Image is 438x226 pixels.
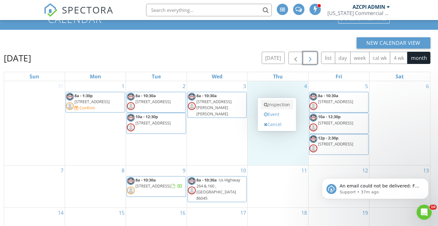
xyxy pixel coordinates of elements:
a: Go to September 2, 2025 [181,81,187,91]
span: 8a - 10:30a [196,177,217,183]
a: Go to September 1, 2025 [120,81,126,91]
a: 10a - 12:30p [STREET_ADDRESS] [318,114,354,125]
input: Search everything... [146,4,272,16]
button: New Calendar View [357,37,431,49]
img: default-user-f0147aede5fd5fa78ca7ade42f37bd4542148d508eef1c3d3ea960f66861d68b.jpg [127,124,135,131]
span: 10a - 12:30p [318,114,341,119]
a: 8a - 1:30p [STREET_ADDRESS] [74,93,110,104]
img: default-user-f0147aede5fd5fa78ca7ade42f37bd4542148d508eef1c3d3ea960f66861d68b.jpg [309,145,317,152]
img: default-user-f0147aede5fd5fa78ca7ade42f37bd4542148d508eef1c3d3ea960f66861d68b.jpg [309,102,317,110]
span: [STREET_ADDRESS] [318,141,353,147]
img: default-user-f0147aede5fd5fa78ca7ade42f37bd4542148d508eef1c3d3ea960f66861d68b.jpg [188,187,196,194]
img: png_arizonacommercialpropertyinspectionslogo.jpg [127,177,135,185]
a: 8a - 10:30a [STREET_ADDRESS] [318,93,354,104]
a: 8a - 10:30a [STREET_ADDRESS] [127,176,186,197]
a: Go to August 31, 2025 [57,81,65,91]
span: 10 [430,205,437,210]
button: cal wk [369,52,391,64]
a: 8a - 10:30a [STREET_ADDRESS] [309,92,369,113]
button: list [321,52,335,64]
a: 10a - 12:30p [STREET_ADDRESS] [127,113,186,134]
iframe: Intercom live chat [417,205,432,220]
img: default-user-f0147aede5fd5fa78ca7ade42f37bd4542148d508eef1c3d3ea960f66861d68b.jpg [127,187,135,194]
a: 8a - 10:30a [STREET_ADDRESS][PERSON_NAME][PERSON_NAME] [188,92,247,118]
a: Go to September 10, 2025 [239,166,247,176]
a: 8a - 10:30a [STREET_ADDRESS] [135,93,172,104]
div: AZCPI ADMIN [353,4,386,10]
a: Confirm [74,105,95,111]
span: Us Highway 264 & 160 , [GEOGRAPHIC_DATA] 86045 [196,177,240,201]
span: 12p - 2:30p [318,135,338,141]
iframe: Intercom notifications message [312,165,438,209]
button: 4 wk [390,52,408,64]
a: Go to September 11, 2025 [300,166,308,176]
td: Go to September 11, 2025 [248,166,309,208]
a: 12p - 2:30p [STREET_ADDRESS] [309,134,369,155]
span: [STREET_ADDRESS] [135,120,171,126]
a: 8a - 10:30a Us Highway 264 & 160 , [GEOGRAPHIC_DATA] 86045 [188,176,247,202]
a: Go to September 6, 2025 [425,81,430,91]
td: Go to September 5, 2025 [309,81,370,166]
img: default-user-f0147aede5fd5fa78ca7ade42f37bd4542148d508eef1c3d3ea960f66861d68b.jpg [309,124,317,131]
a: Thursday [272,72,284,81]
a: Event [261,109,293,119]
span: [STREET_ADDRESS] [74,99,110,104]
img: png_arizonacommercialpropertyinspectionslogo.jpg [188,177,196,185]
button: day [335,52,351,64]
span: 8a - 1:30p [74,93,93,98]
a: 10a - 12:30p [STREET_ADDRESS] [135,114,172,125]
button: week [350,52,370,64]
a: 8a - 10:30a Us Highway 264 & 160 , [GEOGRAPHIC_DATA] 86045 [196,177,240,201]
button: Previous month [288,52,303,65]
span: 8a - 10:30a [318,93,338,98]
td: Go to September 4, 2025 [248,81,309,166]
span: [STREET_ADDRESS] [135,99,171,104]
a: Go to September 18, 2025 [300,208,308,218]
a: SPECTORA [44,8,113,22]
span: 8a - 10:30a [135,93,156,98]
div: Arizona Commercial Property Inspections [327,10,390,16]
img: png_arizonacommercialpropertyinspectionslogo.jpg [309,135,317,143]
div: Calendar Settings [338,15,390,24]
img: default-user-f0147aede5fd5fa78ca7ade42f37bd4542148d508eef1c3d3ea960f66861d68b.jpg [127,102,135,110]
button: [DATE] [262,52,285,64]
img: default-user-f0147aede5fd5fa78ca7ade42f37bd4542148d508eef1c3d3ea960f66861d68b.jpg [188,102,196,110]
a: 12p - 2:30p [STREET_ADDRESS] [318,135,354,147]
span: [STREET_ADDRESS][PERSON_NAME][PERSON_NAME] [196,99,232,116]
a: Go to September 8, 2025 [120,166,126,176]
a: 10a - 12:30p [STREET_ADDRESS] [309,113,369,134]
a: 8a - 10:30a [STREET_ADDRESS] [127,92,186,113]
a: Go to September 14, 2025 [57,208,65,218]
td: Go to September 2, 2025 [126,81,187,166]
span: [STREET_ADDRESS] [135,183,171,189]
button: Next month [303,52,318,65]
span: 10a - 12:30p [135,114,158,119]
img: png_arizonacommercialpropertyinspectionslogo.jpg [66,93,74,101]
span: 8a - 10:30a [196,93,217,98]
a: Go to September 15, 2025 [118,208,126,218]
a: Inspection [261,100,293,110]
img: default-user-f0147aede5fd5fa78ca7ade42f37bd4542148d508eef1c3d3ea960f66861d68b.jpg [66,102,74,110]
img: png_arizonacommercialpropertyinspectionslogo.jpg [309,114,317,122]
td: Go to September 7, 2025 [4,166,65,208]
img: png_arizonacommercialpropertyinspectionslogo.jpg [127,114,135,122]
a: 8a - 10:30a [STREET_ADDRESS] [135,177,183,189]
a: Go to September 7, 2025 [59,166,65,176]
td: Go to August 31, 2025 [4,81,65,166]
a: Go to September 5, 2025 [364,81,369,91]
td: Go to September 12, 2025 [309,166,370,208]
span: SPECTORA [62,3,113,16]
a: Saturday [394,72,405,81]
a: Monday [89,72,102,81]
img: png_arizonacommercialpropertyinspectionslogo.jpg [127,93,135,101]
a: Cancel [261,119,293,129]
div: Confirm [79,105,95,110]
a: 8a - 10:30a [STREET_ADDRESS][PERSON_NAME][PERSON_NAME] [196,93,232,117]
a: Go to September 3, 2025 [242,81,247,91]
a: 8a - 1:30p [STREET_ADDRESS] Confirm [66,92,125,113]
img: The Best Home Inspection Software - Spectora [44,3,57,17]
td: Go to September 8, 2025 [65,166,126,208]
